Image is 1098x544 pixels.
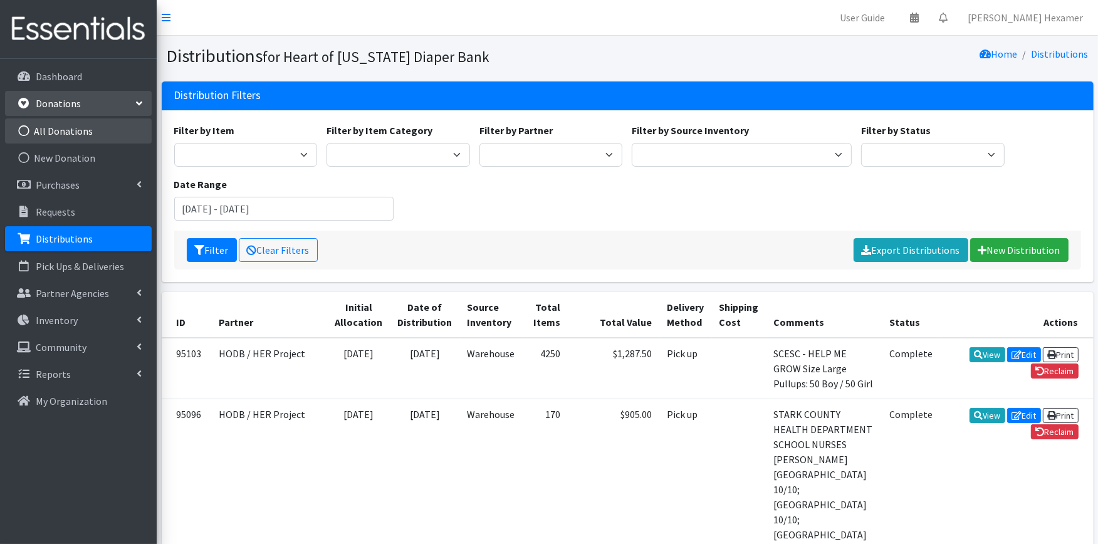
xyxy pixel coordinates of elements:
th: Source Inventory [460,292,523,338]
a: Donations [5,91,152,116]
th: ID [162,292,212,338]
a: Community [5,335,152,360]
td: 95103 [162,338,212,399]
a: Dashboard [5,64,152,89]
p: Distributions [36,233,93,245]
td: Complete [882,338,941,399]
a: New Donation [5,145,152,170]
th: Comments [766,292,882,338]
p: Requests [36,206,75,218]
h3: Distribution Filters [174,89,261,102]
th: Total Items [523,292,568,338]
th: Shipping Cost [712,292,766,338]
a: Distributions [1032,48,1089,60]
td: [DATE] [390,338,460,399]
td: SCESC - HELP ME GROW Size Large Pullups: 50 Boy / 50 Girl [766,338,882,399]
p: Pick Ups & Deliveries [36,260,124,273]
a: Purchases [5,172,152,197]
th: Initial Allocation [328,292,390,338]
a: Clear Filters [239,238,318,262]
p: My Organization [36,395,107,407]
td: $1,287.50 [568,338,660,399]
small: for Heart of [US_STATE] Diaper Bank [263,48,490,66]
p: Inventory [36,314,78,327]
td: 4250 [523,338,568,399]
label: Date Range [174,177,227,192]
label: Filter by Source Inventory [632,123,749,138]
a: View [970,408,1005,423]
a: Reclaim [1031,424,1079,439]
td: HODB / HER Project [212,338,328,399]
button: Filter [187,238,237,262]
p: Purchases [36,179,80,191]
th: Delivery Method [660,292,712,338]
a: Reclaim [1031,364,1079,379]
a: Requests [5,199,152,224]
a: All Donations [5,118,152,144]
th: Total Value [568,292,660,338]
label: Filter by Item Category [327,123,432,138]
a: New Distribution [970,238,1069,262]
a: Reports [5,362,152,387]
a: User Guide [830,5,895,30]
a: Partner Agencies [5,281,152,306]
p: Partner Agencies [36,287,109,300]
label: Filter by Status [861,123,931,138]
label: Filter by Partner [479,123,553,138]
label: Filter by Item [174,123,235,138]
img: HumanEssentials [5,8,152,50]
p: Reports [36,368,71,380]
th: Partner [212,292,328,338]
a: Export Distributions [854,238,968,262]
a: Inventory [5,308,152,333]
input: January 1, 2011 - December 31, 2011 [174,197,394,221]
a: Print [1043,347,1079,362]
p: Community [36,341,86,353]
a: Print [1043,408,1079,423]
th: Date of Distribution [390,292,460,338]
a: Home [980,48,1018,60]
a: Edit [1007,347,1041,362]
p: Donations [36,97,81,110]
a: View [970,347,1005,362]
td: Warehouse [460,338,523,399]
th: Actions [941,292,1094,338]
a: Pick Ups & Deliveries [5,254,152,279]
a: [PERSON_NAME] Hexamer [958,5,1093,30]
td: Pick up [660,338,712,399]
p: Dashboard [36,70,82,83]
a: Edit [1007,408,1041,423]
a: Distributions [5,226,152,251]
h1: Distributions [167,45,623,67]
th: Status [882,292,941,338]
td: [DATE] [328,338,390,399]
a: My Organization [5,389,152,414]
